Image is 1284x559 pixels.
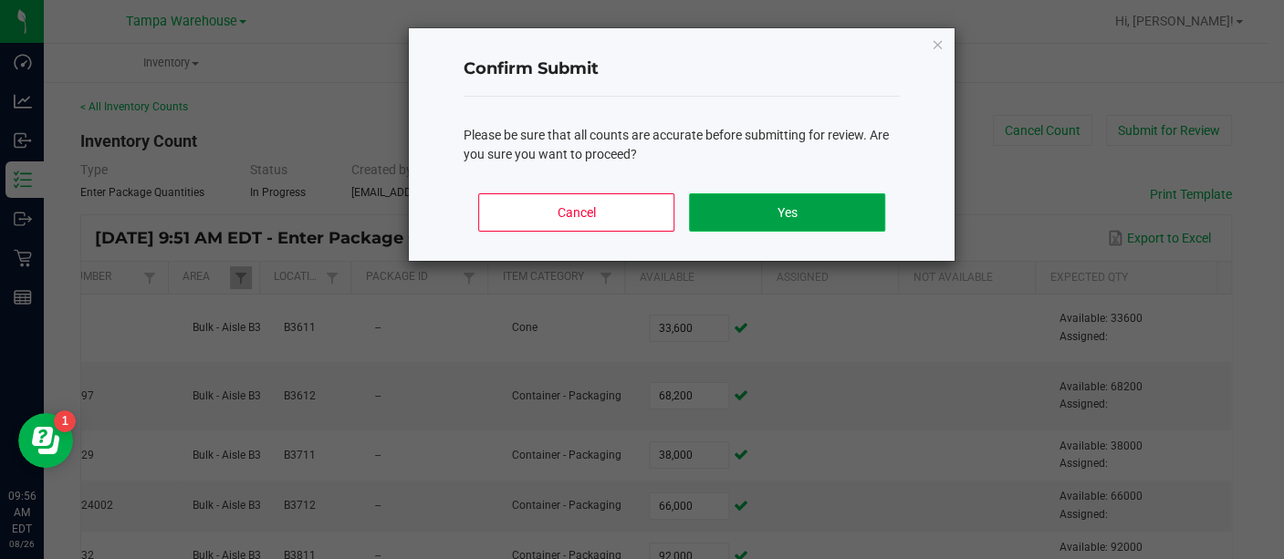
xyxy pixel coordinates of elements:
[478,193,674,232] button: Cancel
[54,410,76,432] iframe: Resource center unread badge
[931,33,944,55] button: Close
[689,193,885,232] button: Yes
[464,57,900,81] h4: Confirm Submit
[18,413,73,468] iframe: Resource center
[464,126,900,164] div: Please be sure that all counts are accurate before submitting for review. Are you sure you want t...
